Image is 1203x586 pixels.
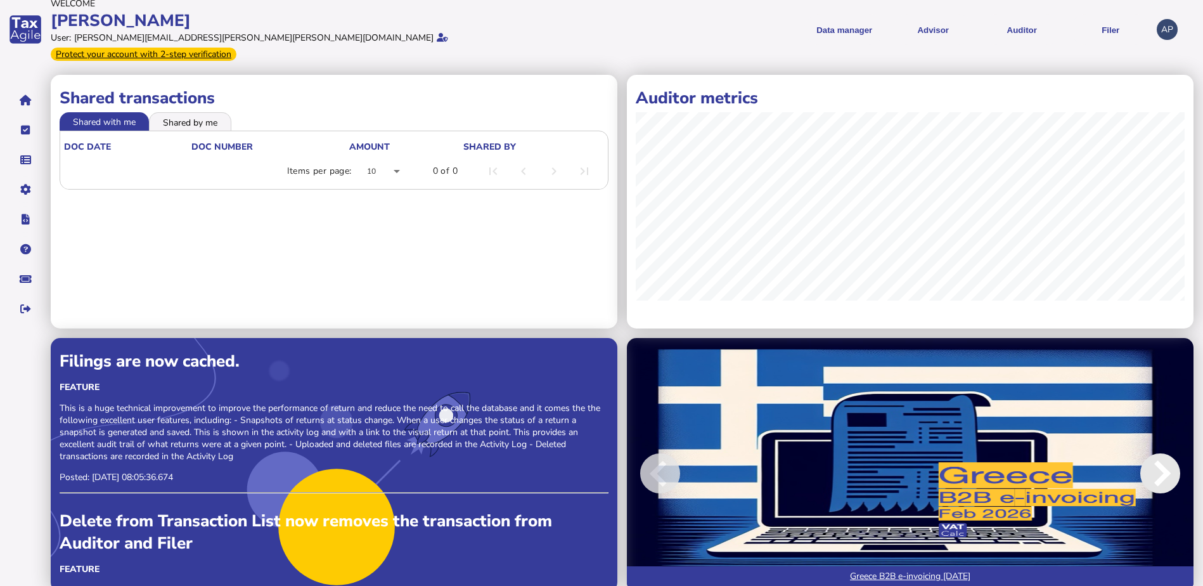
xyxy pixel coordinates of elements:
div: 0 of 0 [433,165,458,178]
button: Help pages [12,236,39,263]
div: doc date [64,141,111,153]
menu: navigate products [604,14,1151,45]
button: Shows a dropdown of VAT Advisor options [893,14,973,45]
div: Amount [349,141,390,153]
div: doc number [191,141,253,153]
div: Items per page: [287,165,352,178]
button: Tasks [12,117,39,143]
div: Delete from Transaction List now removes the transaction from Auditor and Filer [60,510,608,554]
div: doc number [191,141,349,153]
div: shared by [463,141,516,153]
p: Posted: [DATE] 08:05:36.674 [60,471,608,483]
div: Feature [60,563,608,575]
button: Data manager [12,146,39,173]
li: Shared by me [149,112,231,130]
button: Auditor [982,14,1062,45]
button: Manage settings [12,176,39,203]
div: From Oct 1, 2025, 2-step verification will be required to login. Set it up now... [51,48,236,61]
li: Shared with me [60,112,149,130]
div: Profile settings [1157,19,1178,40]
h1: Auditor metrics [636,87,1185,109]
div: Filings are now cached. [60,350,608,372]
button: Developer hub links [12,206,39,233]
div: Feature [60,381,608,393]
button: Sign out [12,296,39,322]
button: Home [12,87,39,114]
div: doc date [64,141,190,153]
i: Email verified [437,33,448,42]
h1: Shared transactions [60,87,608,109]
button: Raise a support ticket [12,266,39,292]
div: User: [51,32,71,44]
p: This is a huge technical improvement to improve the performance of return and reduce the need to ... [60,402,608,462]
div: [PERSON_NAME] [51,10,598,32]
button: Shows a dropdown of Data manager options [804,14,884,45]
div: Amount [349,141,461,153]
div: [PERSON_NAME][EMAIL_ADDRESS][PERSON_NAME][PERSON_NAME][DOMAIN_NAME] [74,32,434,44]
div: shared by [463,141,601,153]
button: Filer [1071,14,1150,45]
